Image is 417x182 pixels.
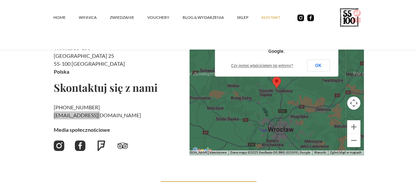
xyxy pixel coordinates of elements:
h2: Skontaktuj się z nami [54,82,184,93]
span: Dane mapy ©2025 GeoBasis-DE/BKG (©2009), Google [230,151,310,154]
button: Pomniejsz [347,134,360,147]
a: Zgłoś błąd w mapach [330,151,362,154]
a: ZWIEDZANIE [110,8,147,27]
a: SKLEP [237,8,261,27]
a: [PHONE_NUMBER] [54,104,100,110]
a: vouchery [147,8,183,27]
a: Home [53,8,79,27]
button: Sterowanie kamerą na mapie [347,96,360,110]
strong: Polska [54,68,69,75]
button: OK [307,59,330,71]
a: kontakt [261,8,293,27]
a: [EMAIL_ADDRESS][DOMAIN_NAME] [54,112,141,118]
button: Powiększ [347,120,360,133]
h2: Winnica 55-100 [GEOGRAPHIC_DATA] 25 55-100 [GEOGRAPHIC_DATA] [54,44,184,76]
div: Map pin [272,77,281,89]
strong: Media społecznościowe [54,127,110,133]
button: Skróty klawiszowe [183,150,226,155]
a: Warunki (otwiera się w nowej karcie) [314,151,326,154]
a: Pokaż ten obszar w Mapach Google (otwiera się w nowym oknie) [191,146,213,155]
a: Blog & Wydarzenia [183,8,237,27]
h2: ‍ [54,103,184,119]
img: Google [191,146,213,155]
a: Czy jesteś właścicielem tej witryny? [231,63,293,68]
a: winnica [79,8,110,27]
